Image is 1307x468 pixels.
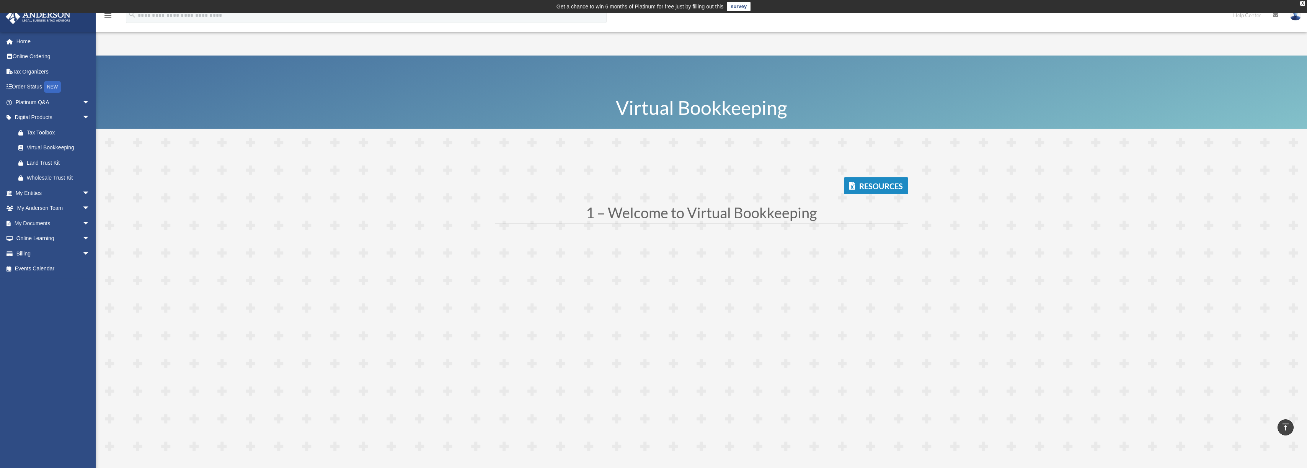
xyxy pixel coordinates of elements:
[5,261,101,277] a: Events Calendar
[1281,422,1290,432] i: vertical_align_top
[27,158,92,168] div: Land Trust Kit
[556,2,724,11] div: Get a chance to win 6 months of Platinum for free just by filling out this
[11,125,101,140] a: Tax Toolbox
[5,79,101,95] a: Order StatusNEW
[844,177,908,194] a: Resources
[5,34,101,49] a: Home
[11,155,101,170] a: Land Trust Kit
[27,173,92,183] div: Wholesale Trust Kit
[5,216,101,231] a: My Documentsarrow_drop_down
[5,246,101,261] a: Billingarrow_drop_down
[3,9,73,24] img: Anderson Advisors Platinum Portal
[495,205,908,224] h1: 1 – Welcome to Virtual Bookkeeping
[128,10,136,19] i: search
[82,246,98,262] span: arrow_drop_down
[5,95,101,110] a: Platinum Q&Aarrow_drop_down
[82,231,98,247] span: arrow_drop_down
[616,96,787,119] span: Virtual Bookkeeping
[82,185,98,201] span: arrow_drop_down
[82,95,98,110] span: arrow_drop_down
[1290,10,1301,21] img: User Pic
[103,13,113,20] a: menu
[5,64,101,79] a: Tax Organizers
[27,143,88,152] div: Virtual Bookkeeping
[82,110,98,126] span: arrow_drop_down
[1300,1,1305,6] div: close
[5,231,101,246] a: Online Learningarrow_drop_down
[82,201,98,216] span: arrow_drop_down
[1278,419,1294,435] a: vertical_align_top
[5,49,101,64] a: Online Ordering
[5,185,101,201] a: My Entitiesarrow_drop_down
[11,170,101,186] a: Wholesale Trust Kit
[27,128,92,137] div: Tax Toolbox
[5,110,101,125] a: Digital Productsarrow_drop_down
[11,140,98,155] a: Virtual Bookkeeping
[44,81,61,93] div: NEW
[103,11,113,20] i: menu
[82,216,98,231] span: arrow_drop_down
[727,2,751,11] a: survey
[5,201,101,216] a: My Anderson Teamarrow_drop_down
